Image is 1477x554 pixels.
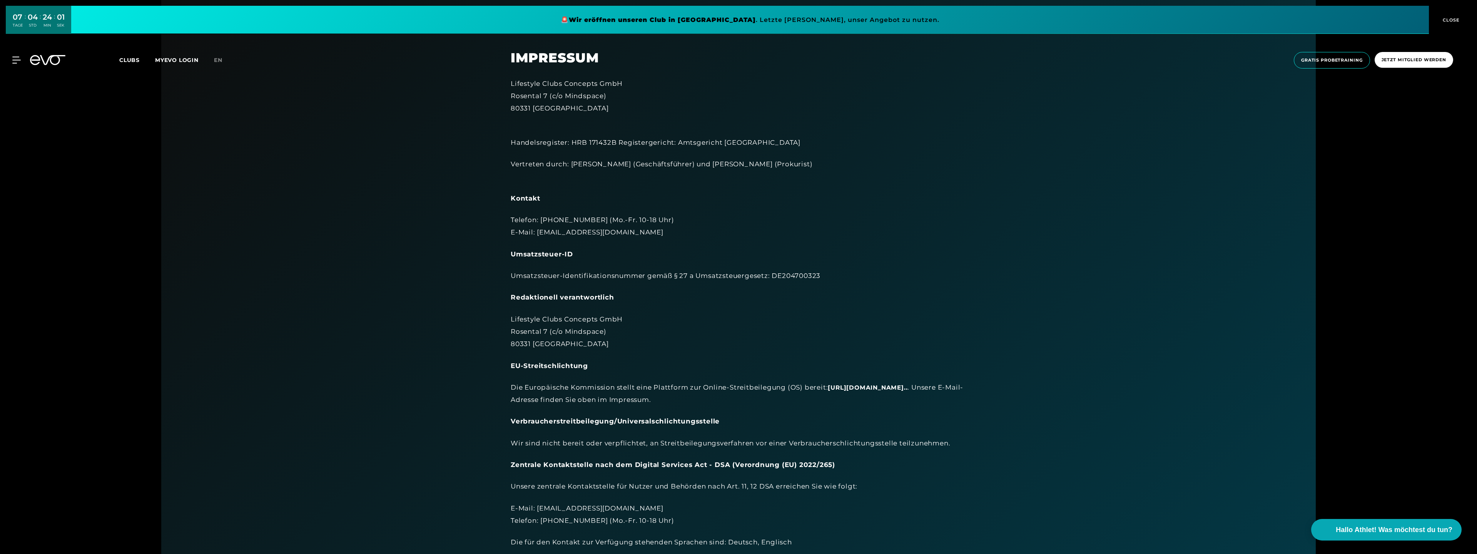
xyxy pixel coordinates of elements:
[43,23,52,28] div: MIN
[57,23,65,28] div: SEK
[511,461,835,469] strong: Zentrale Kontaktstelle nach dem Digital Services Act - DSA (Verordnung (EU) 2022/265)
[1441,17,1460,23] span: CLOSE
[1336,525,1452,535] span: Hallo Athlet! Was möchtest du tun?
[57,12,65,23] div: 01
[214,57,222,64] span: en
[511,158,966,183] div: Vertreten durch: [PERSON_NAME] (Geschäftsführer) und [PERSON_NAME] (Prokurist)
[28,23,38,28] div: STD
[511,536,966,548] div: Die für den Kontakt zur Verfügung stehenden Sprachen sind: Deutsch, Englisch
[13,23,23,28] div: TAGE
[511,77,966,115] div: Lifestyle Clubs Concepts GmbH Rosental 7 (c/o Mindspace) 80331 [GEOGRAPHIC_DATA]
[54,12,55,33] div: :
[155,57,199,64] a: MYEVO LOGIN
[511,214,966,239] div: Telefon: [PHONE_NUMBER] (Mo.-Fr. 10-18 Uhr) E-Mail: [EMAIL_ADDRESS][DOMAIN_NAME]
[119,56,155,64] a: Clubs
[511,381,966,406] div: Die Europäische Kommission stellt eine Plattform zur Online-Streitbeilegung (OS) bereit: . Unsere...
[214,56,232,65] a: en
[1311,519,1462,541] button: Hallo Athlet! Was möchtest du tun?
[511,362,588,370] strong: EU-Streitschlichtung
[1301,57,1363,64] span: Gratis Probetraining
[511,502,966,527] div: E-Mail: [EMAIL_ADDRESS][DOMAIN_NAME] Telefon: [PHONE_NUMBER] (Mo.-Fr. 10-18 Uhr)
[28,12,38,23] div: 04
[511,194,540,202] strong: Kontakt
[511,417,720,425] strong: Verbraucherstreitbeilegung/Universalschlichtungsstelle
[511,124,966,149] div: Handelsregister: HRB 171432B Registergericht: Amtsgericht [GEOGRAPHIC_DATA]
[1292,52,1372,69] a: Gratis Probetraining
[511,437,966,449] div: Wir sind nicht bereit oder verpflichtet, an Streitbeilegungsverfahren vor einer Verbraucherschlic...
[1429,6,1471,34] button: CLOSE
[40,12,41,33] div: :
[511,480,966,492] div: Unsere zentrale Kontaktstelle für Nutzer und Behörden nach Art. 11, 12 DSA erreichen Sie wie folgt:
[43,12,52,23] div: 24
[1382,57,1446,63] span: Jetzt Mitglied werden
[511,269,966,282] div: Umsatzsteuer-Identifikationsnummer gemäß § 27 a Umsatzsteuergesetz: DE204700323
[511,250,573,258] strong: Umsatzsteuer-ID
[828,384,907,392] a: [URL][DOMAIN_NAME]..
[13,12,23,23] div: 07
[511,293,614,301] strong: Redaktionell verantwortlich
[119,57,140,64] span: Clubs
[25,12,26,33] div: :
[1372,52,1455,69] a: Jetzt Mitglied werden
[511,313,966,350] div: Lifestyle Clubs Concepts GmbH Rosental 7 (c/o Mindspace) 80331 [GEOGRAPHIC_DATA]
